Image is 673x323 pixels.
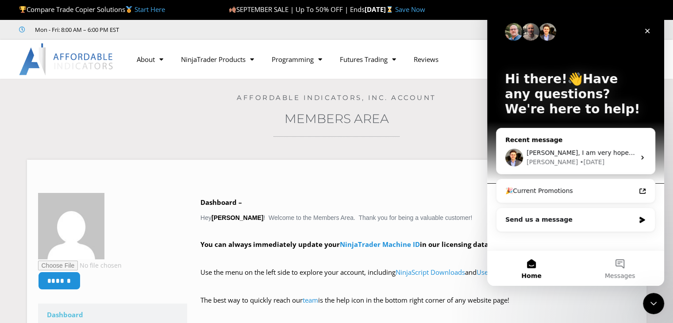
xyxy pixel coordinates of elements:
img: 🏆 [19,6,26,13]
iframe: Customer reviews powered by Trustpilot [131,25,264,34]
span: Mon - Fri: 8:00 AM – 6:00 PM EST [33,24,119,35]
nav: Menu [128,49,525,69]
span: Compare Trade Copier Solutions [19,5,165,14]
span: SEPTEMBER SALE | Up To 50% OFF | Ends [229,5,365,14]
a: team [303,296,318,304]
img: 🍂 [229,6,236,13]
a: Reviews [405,49,447,69]
a: NinjaTrader Products [172,49,263,69]
iframe: Intercom live chat [643,293,664,314]
a: Save Now [395,5,425,14]
a: Members Area [285,111,389,126]
a: Futures Trading [331,49,405,69]
a: Programming [263,49,331,69]
a: Start Here [135,5,165,14]
a: NinjaScript Downloads [396,268,465,277]
p: The best way to quickly reach our is the help icon in the bottom right corner of any website page! [200,294,635,319]
img: LogoAI | Affordable Indicators – NinjaTrader [19,43,114,75]
strong: [PERSON_NAME] [212,214,263,221]
img: ⌛ [386,6,393,13]
b: Dashboard – [200,198,242,207]
div: Hey ! Welcome to the Members Area. Thank you for being a valuable customer! [200,196,635,319]
img: 6cea3819188a2240f153e40c7826784d9712f930b48c712f398b87a8aa246916 [38,193,104,259]
a: About [128,49,172,69]
strong: You can always immediately update your in our licensing database. [200,240,506,249]
a: NinjaTrader Machine ID [340,240,420,249]
iframe: Intercom live chat [487,9,664,286]
a: User Manuals [477,268,518,277]
a: Affordable Indicators, Inc. Account [237,93,436,102]
strong: [DATE] [365,5,395,14]
img: 🥇 [126,6,132,13]
p: Use the menu on the left side to explore your account, including and . [200,266,635,291]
